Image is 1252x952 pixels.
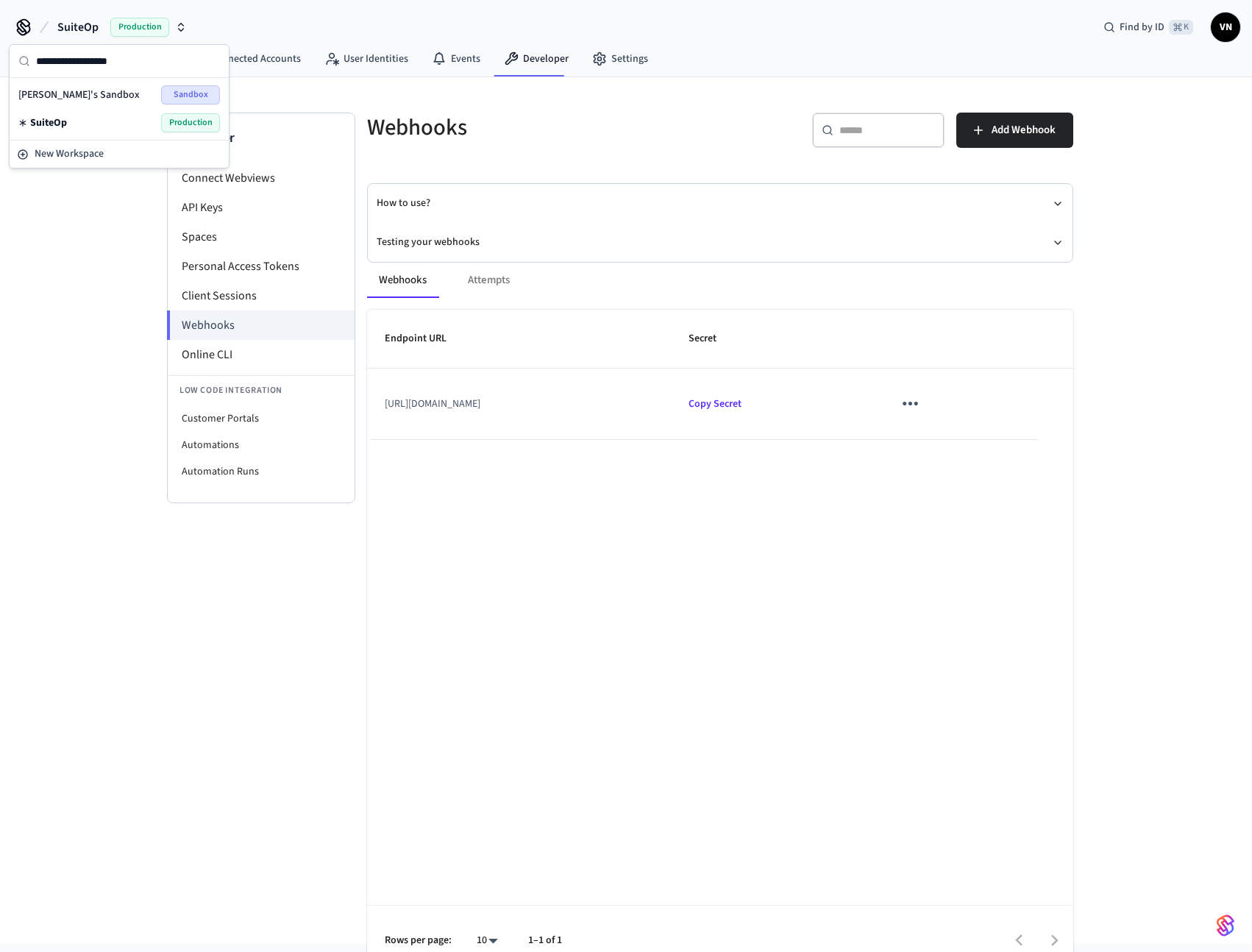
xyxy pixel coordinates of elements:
[1092,14,1205,40] div: Find by ID⌘ K
[168,281,355,310] li: Client Sessions
[528,933,562,948] p: 1–1 of 1
[1212,14,1239,40] span: VN
[168,252,355,281] li: Personal Access Tokens
[168,375,355,405] li: Low Code Integration
[385,933,452,948] p: Rows per page:
[367,310,1073,440] table: sticky table
[110,18,169,37] span: Production
[168,163,355,193] li: Connect Webviews
[992,121,1056,140] span: Add Webhook
[168,405,355,432] li: Customer Portals
[168,222,355,252] li: Spaces
[10,78,229,140] div: Suggestions
[580,46,660,72] a: Settings
[689,327,736,350] span: Secret
[956,113,1073,148] button: Add Webhook
[1211,13,1240,42] button: VN
[167,310,355,340] li: Webhooks
[469,930,505,951] div: 10
[367,113,711,143] h5: Webhooks
[420,46,492,72] a: Events
[179,46,313,72] a: Connected Accounts
[30,116,67,130] span: SuiteOp
[57,18,99,36] span: SuiteOp
[161,85,220,104] span: Sandbox
[168,193,355,222] li: API Keys
[367,263,1073,298] div: ant example
[168,458,355,485] li: Automation Runs
[313,46,420,72] a: User Identities
[367,263,438,298] button: Webhooks
[385,327,466,350] span: Endpoint URL
[1217,914,1234,937] img: SeamLogoGradient.69752ec5.svg
[35,146,104,162] span: New Workspace
[18,88,140,102] span: [PERSON_NAME]'s Sandbox
[161,113,220,132] span: Production
[168,432,355,458] li: Automations
[377,184,1064,223] button: How to use?
[11,142,227,166] button: New Workspace
[1169,20,1193,35] span: ⌘ K
[168,340,355,369] li: Online CLI
[1120,20,1164,35] span: Find by ID
[367,369,671,439] td: [URL][DOMAIN_NAME]
[377,223,1064,262] button: Testing your webhooks
[179,128,343,149] h3: Developer
[689,397,741,411] span: Copied!
[492,46,580,72] a: Developer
